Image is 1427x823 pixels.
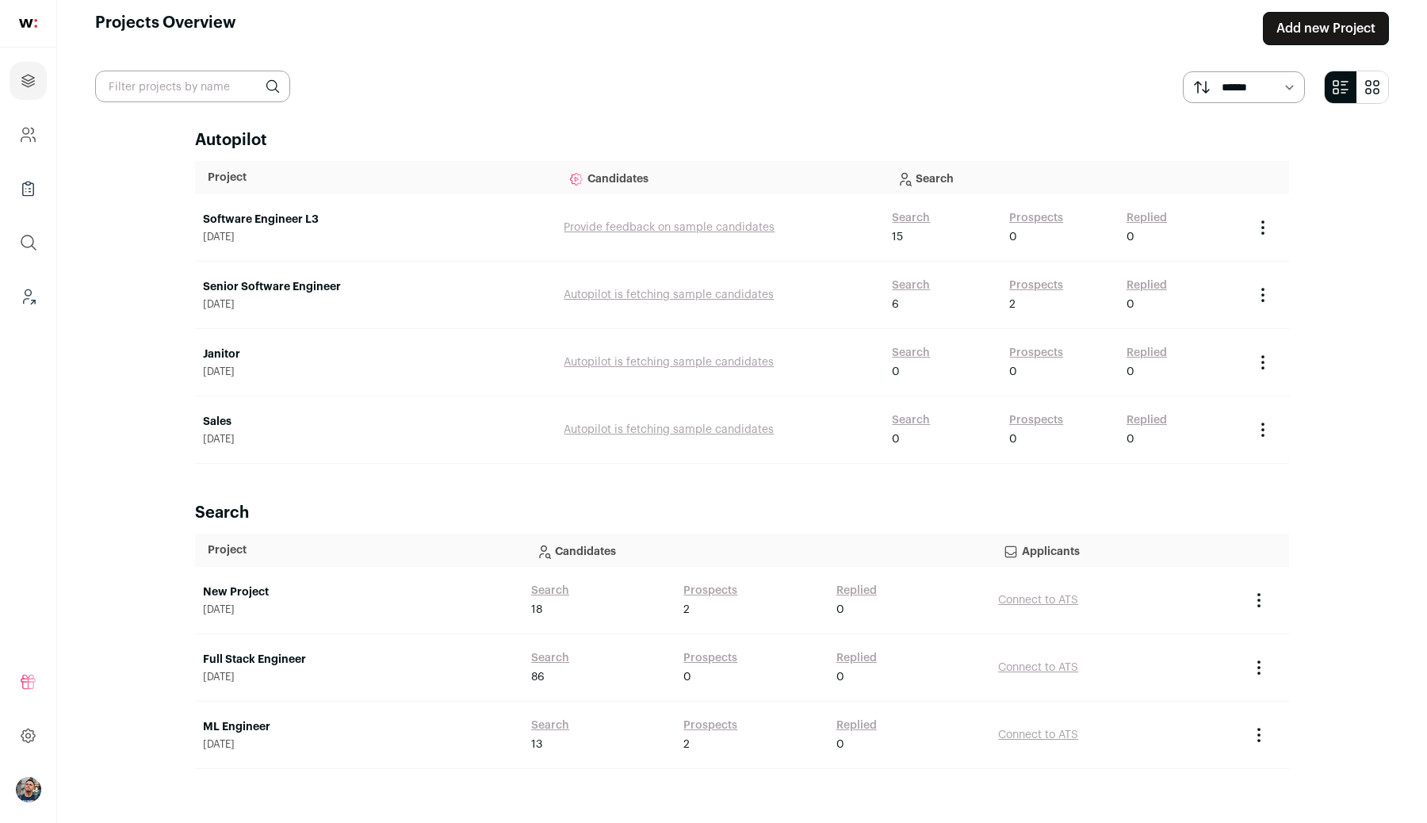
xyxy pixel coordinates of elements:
[208,542,511,558] p: Project
[195,129,1289,151] h2: Autopilot
[1127,210,1167,226] a: Replied
[1127,345,1167,361] a: Replied
[203,433,548,446] span: [DATE]
[1009,278,1063,293] a: Prospects
[531,669,545,685] span: 86
[1249,658,1268,677] button: Project Actions
[531,583,569,599] a: Search
[1253,285,1272,304] button: Project Actions
[683,718,737,733] a: Prospects
[203,671,515,683] span: [DATE]
[203,652,515,668] a: Full Stack Engineer
[836,583,877,599] a: Replied
[208,170,543,186] p: Project
[892,431,900,447] span: 0
[1253,218,1272,237] button: Project Actions
[195,502,1289,524] h2: Search
[1003,534,1229,566] p: Applicants
[95,12,236,45] h1: Projects Overview
[95,71,290,102] input: Filter projects by name
[203,366,548,378] span: [DATE]
[683,669,691,685] span: 0
[203,584,515,600] a: New Project
[892,210,930,226] a: Search
[1127,364,1134,380] span: 0
[1009,364,1017,380] span: 0
[16,777,41,802] button: Open dropdown
[1009,229,1017,245] span: 0
[568,162,871,193] p: Candidates
[998,729,1078,741] a: Connect to ATS
[892,229,903,245] span: 15
[536,534,977,566] p: Candidates
[892,278,930,293] a: Search
[564,424,774,435] a: Autopilot is fetching sample candidates
[892,297,899,312] span: 6
[836,737,844,752] span: 0
[836,650,877,666] a: Replied
[1009,210,1063,226] a: Prospects
[564,289,774,300] a: Autopilot is fetching sample candidates
[683,737,690,752] span: 2
[203,298,548,311] span: [DATE]
[10,170,47,208] a: Company Lists
[531,650,569,666] a: Search
[1127,229,1134,245] span: 0
[1127,278,1167,293] a: Replied
[1127,412,1167,428] a: Replied
[16,777,41,802] img: 13669394-medium_jpg
[1009,412,1063,428] a: Prospects
[1009,297,1016,312] span: 2
[998,595,1078,606] a: Connect to ATS
[1009,345,1063,361] a: Prospects
[998,662,1078,673] a: Connect to ATS
[683,602,690,618] span: 2
[897,162,1232,193] p: Search
[203,279,548,295] a: Senior Software Engineer
[892,345,930,361] a: Search
[203,603,515,616] span: [DATE]
[836,669,844,685] span: 0
[19,19,37,28] img: wellfound-shorthand-0d5821cbd27db2630d0214b213865d53afaa358527fdda9d0ea32b1df1b89c2c.svg
[1127,297,1134,312] span: 0
[683,650,737,666] a: Prospects
[1253,353,1272,372] button: Project Actions
[203,414,548,430] a: Sales
[1127,431,1134,447] span: 0
[203,231,548,243] span: [DATE]
[564,222,775,233] a: Provide feedback on sample candidates
[683,583,737,599] a: Prospects
[1249,725,1268,745] button: Project Actions
[531,718,569,733] a: Search
[531,602,542,618] span: 18
[1009,431,1017,447] span: 0
[10,116,47,154] a: Company and ATS Settings
[203,346,548,362] a: Janitor
[1263,12,1389,45] a: Add new Project
[564,357,774,368] a: Autopilot is fetching sample candidates
[531,737,542,752] span: 13
[10,278,47,316] a: Leads (Backoffice)
[892,364,900,380] span: 0
[10,62,47,100] a: Projects
[836,602,844,618] span: 0
[1249,591,1268,610] button: Project Actions
[892,412,930,428] a: Search
[203,212,548,228] a: Software Engineer L3
[1253,420,1272,439] button: Project Actions
[836,718,877,733] a: Replied
[203,738,515,751] span: [DATE]
[203,719,515,735] a: ML Engineer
